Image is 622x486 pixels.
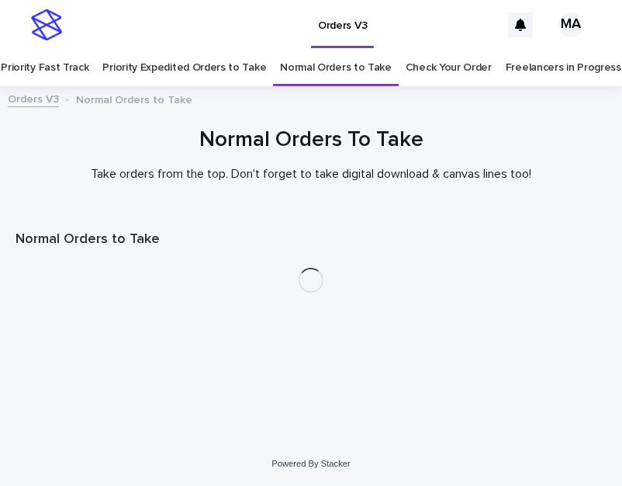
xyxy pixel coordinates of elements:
[280,50,392,86] a: Normal Orders to Take
[1,50,88,86] a: Priority Fast Track
[16,231,606,249] h1: Normal Orders to Take
[76,90,192,107] p: Normal Orders to Take
[506,50,621,86] a: Freelancers in Progress
[558,12,583,37] div: MA
[271,459,350,468] a: Powered By Stacker
[406,50,492,86] a: Check Your Order
[102,50,266,86] a: Priority Expedited Orders to Take
[16,167,606,182] p: Take orders from the top. Don't forget to take digital download & canvas lines too!
[8,89,59,107] a: Orders V3
[31,9,62,40] img: stacker-logo-s-only.png
[16,126,606,154] h1: Normal Orders To Take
